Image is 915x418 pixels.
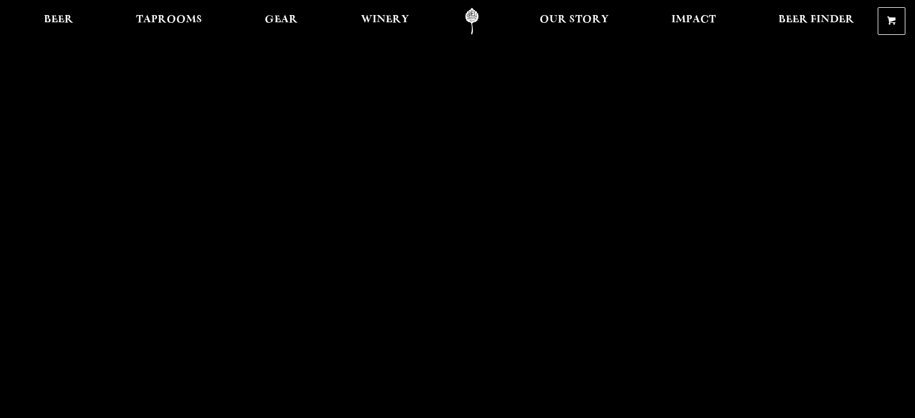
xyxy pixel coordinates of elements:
[353,8,417,35] a: Winery
[257,8,306,35] a: Gear
[128,8,210,35] a: Taprooms
[664,8,724,35] a: Impact
[778,15,854,25] span: Beer Finder
[771,8,862,35] a: Beer Finder
[532,8,617,35] a: Our Story
[540,15,609,25] span: Our Story
[671,15,716,25] span: Impact
[265,15,298,25] span: Gear
[36,8,81,35] a: Beer
[361,15,409,25] span: Winery
[136,15,202,25] span: Taprooms
[44,15,73,25] span: Beer
[449,8,494,35] a: Odell Home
